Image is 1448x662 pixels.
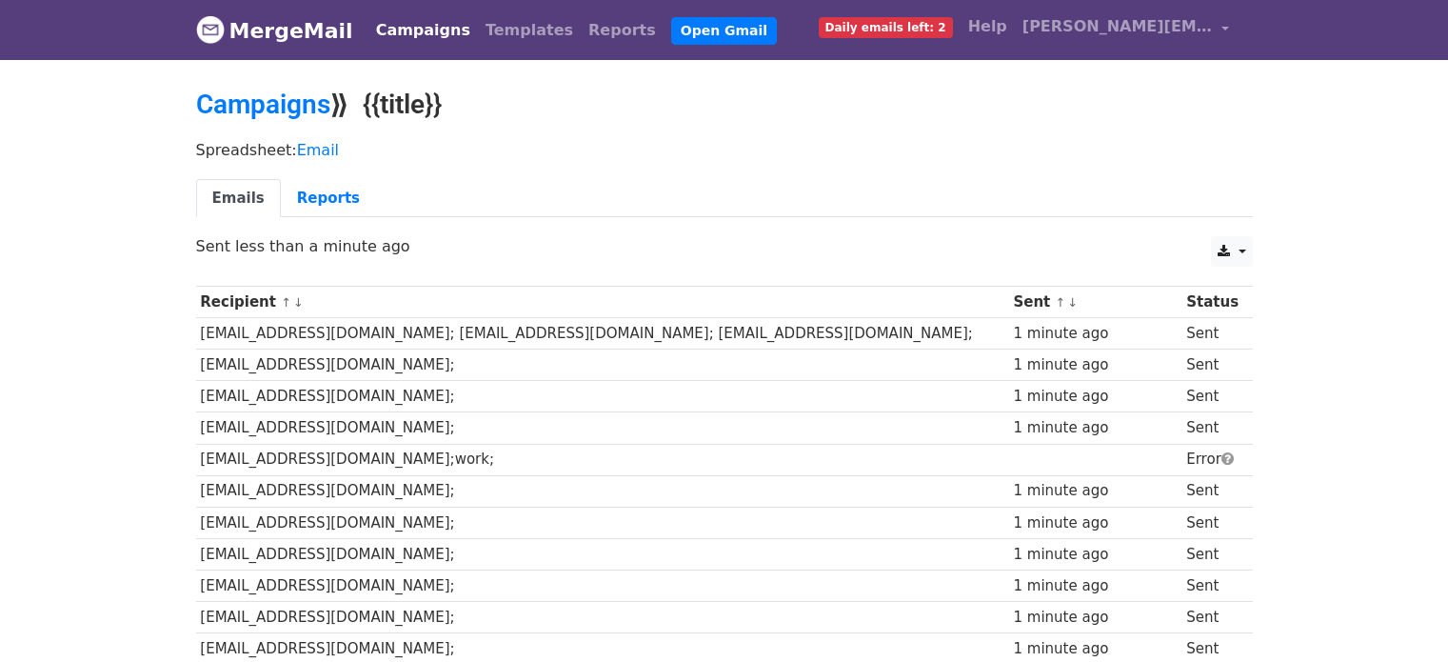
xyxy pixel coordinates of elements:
td: [EMAIL_ADDRESS][DOMAIN_NAME]; [196,381,1009,412]
a: Emails [196,179,281,218]
td: Sent [1181,475,1242,507]
th: Status [1181,287,1242,318]
img: MergeMail logo [196,15,225,44]
td: [EMAIL_ADDRESS][DOMAIN_NAME]; [196,475,1009,507]
td: [EMAIL_ADDRESS][DOMAIN_NAME]; [196,602,1009,633]
td: Error [1181,444,1242,475]
a: [PERSON_NAME][EMAIL_ADDRESS][DOMAIN_NAME] [1015,8,1238,52]
td: [EMAIL_ADDRESS][DOMAIN_NAME]; [196,412,1009,444]
td: [EMAIL_ADDRESS][DOMAIN_NAME]; [196,507,1009,538]
td: Sent [1181,570,1242,601]
span: [PERSON_NAME][EMAIL_ADDRESS][DOMAIN_NAME] [1022,15,1213,38]
a: Campaigns [196,89,330,120]
td: [EMAIL_ADDRESS][DOMAIN_NAME]; [196,350,1009,381]
a: MergeMail [196,10,353,50]
div: 1 minute ago [1013,386,1177,408]
a: ↑ [281,295,291,310]
td: Sent [1181,412,1242,444]
div: 1 minute ago [1013,512,1177,534]
a: ↓ [1067,295,1078,310]
div: 1 minute ago [1013,638,1177,660]
td: [EMAIL_ADDRESS][DOMAIN_NAME]; [EMAIL_ADDRESS][DOMAIN_NAME]; [EMAIL_ADDRESS][DOMAIN_NAME]; [196,318,1009,350]
div: 1 minute ago [1013,575,1177,597]
td: Sent [1181,318,1242,350]
p: Spreadsheet: [196,140,1253,160]
td: [EMAIL_ADDRESS][DOMAIN_NAME];work; [196,444,1009,475]
p: Sent less than a minute ago [196,236,1253,256]
h2: ⟫ {{title}} [196,89,1253,121]
a: ↑ [1056,295,1066,310]
td: [EMAIL_ADDRESS][DOMAIN_NAME]; [196,538,1009,570]
td: Sent [1181,602,1242,633]
td: [EMAIL_ADDRESS][DOMAIN_NAME]; [196,570,1009,601]
td: Sent [1181,538,1242,570]
a: Open Gmail [671,17,777,45]
a: Email [297,141,339,159]
a: Daily emails left: 2 [811,8,961,46]
a: Campaigns [368,11,478,50]
a: ↓ [293,295,304,310]
div: 1 minute ago [1013,354,1177,376]
td: Sent [1181,381,1242,412]
a: Help [961,8,1015,46]
div: 1 minute ago [1013,323,1177,345]
div: 1 minute ago [1013,607,1177,629]
td: Sent [1181,507,1242,538]
a: Reports [581,11,664,50]
div: 1 minute ago [1013,544,1177,566]
a: Reports [281,179,376,218]
div: 1 minute ago [1013,417,1177,439]
a: Templates [478,11,581,50]
th: Recipient [196,287,1009,318]
span: Daily emails left: 2 [819,17,953,38]
td: Sent [1181,350,1242,381]
div: 1 minute ago [1013,480,1177,502]
th: Sent [1009,287,1182,318]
